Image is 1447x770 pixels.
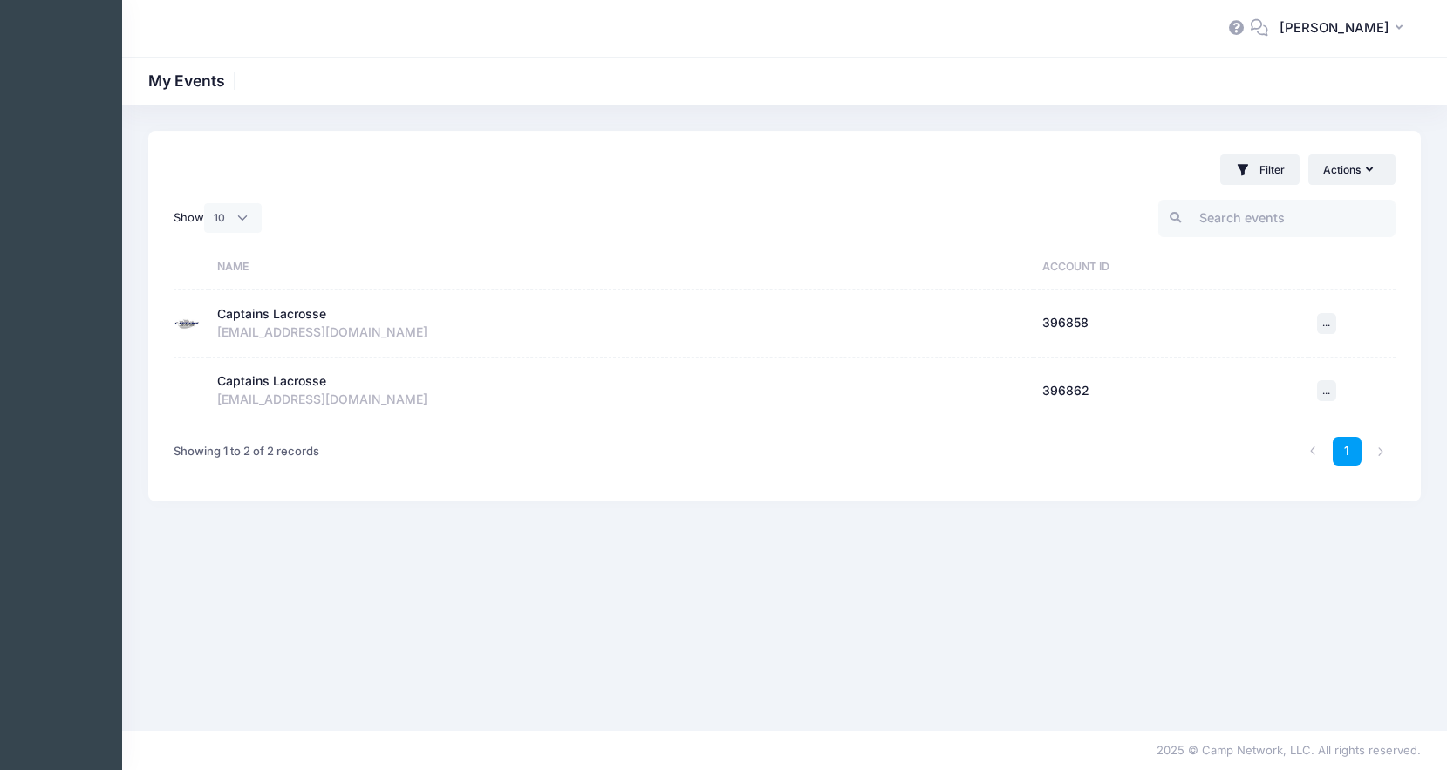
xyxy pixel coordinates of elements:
div: Showing 1 to 2 of 2 records [174,432,319,472]
th: Name: activate to sort column ascending [208,244,1034,290]
button: ... [1317,313,1336,334]
span: [PERSON_NAME] [1280,18,1389,37]
img: Captains Lacrosse [174,310,200,337]
div: Captains Lacrosse [217,372,326,391]
div: [EMAIL_ADDRESS][DOMAIN_NAME] [217,391,1025,409]
span: ... [1322,317,1330,329]
th: Account ID: activate to sort column ascending [1034,244,1308,290]
td: 396858 [1034,290,1308,358]
span: 2025 © Camp Network, LLC. All rights reserved. [1157,743,1421,757]
h1: My Events [148,72,240,90]
label: Show [174,203,262,233]
button: Filter [1220,154,1300,185]
button: [PERSON_NAME] [1268,9,1421,49]
span: ... [1322,385,1330,397]
div: [EMAIL_ADDRESS][DOMAIN_NAME] [217,324,1025,342]
div: Captains Lacrosse [217,305,326,324]
button: ... [1317,380,1336,401]
select: Show [204,203,262,233]
a: 1 [1333,437,1362,466]
input: Search events [1158,200,1396,237]
button: Actions [1308,154,1396,184]
td: 396862 [1034,358,1308,425]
